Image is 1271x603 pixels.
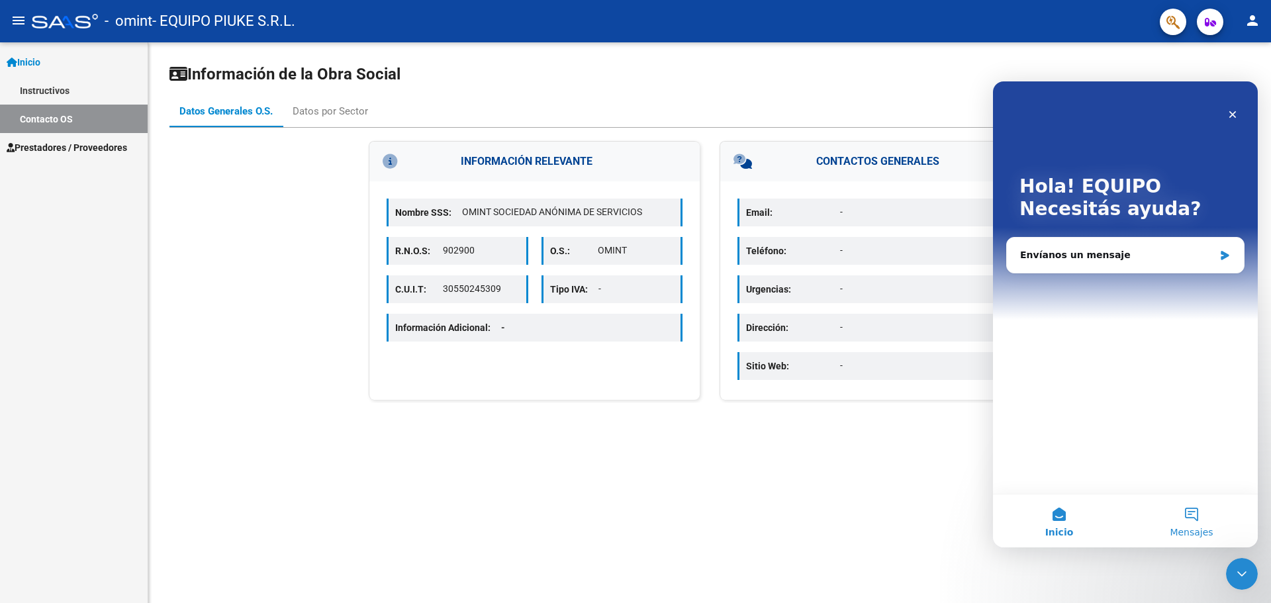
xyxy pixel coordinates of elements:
[7,140,127,155] span: Prestadores / Proveedores
[395,244,443,258] p: R.N.O.S:
[746,359,840,373] p: Sitio Web:
[840,205,1025,219] p: -
[169,64,1250,85] h1: Información de la Obra Social
[11,13,26,28] mat-icon: menu
[1245,13,1260,28] mat-icon: person
[550,282,598,297] p: Tipo IVA:
[369,142,700,181] h3: INFORMACIÓN RELEVANTE
[395,282,443,297] p: C.U.I.T:
[152,7,295,36] span: - EQUIPO PIUKE S.R.L.
[993,81,1258,547] iframe: Intercom live chat
[840,282,1025,296] p: -
[746,244,840,258] p: Teléfono:
[105,7,152,36] span: - omint
[179,104,273,118] div: Datos Generales O.S.
[395,205,462,220] p: Nombre SSS:
[840,244,1025,257] p: -
[7,55,40,70] span: Inicio
[501,322,505,333] span: -
[550,244,598,258] p: O.S.:
[598,282,675,296] p: -
[746,205,840,220] p: Email:
[443,282,519,296] p: 30550245309
[720,142,1051,181] h3: CONTACTOS GENERALES
[840,359,1025,373] p: -
[293,104,368,118] div: Datos por Sector
[840,320,1025,334] p: -
[598,244,674,257] p: OMINT
[443,244,519,257] p: 902900
[746,282,840,297] p: Urgencias:
[746,320,840,335] p: Dirección:
[462,205,674,219] p: OMINT SOCIEDAD ANÓNIMA DE SERVICIOS
[1226,558,1258,590] iframe: Intercom live chat
[395,320,516,335] p: Información Adicional:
